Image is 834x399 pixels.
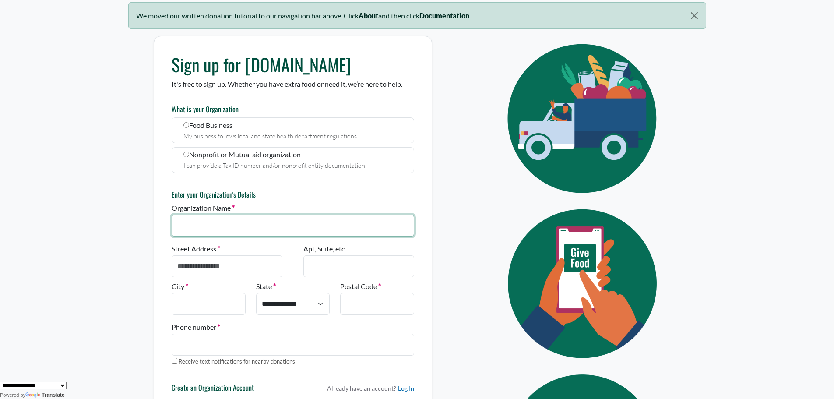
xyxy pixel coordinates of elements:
label: Organization Name [172,203,235,213]
b: About [359,11,378,20]
input: Food Business My business follows local and state health department regulations [183,122,189,128]
input: Nonprofit or Mutual aid organization I can provide a Tax ID number and/or nonprofit entity docume... [183,152,189,157]
small: I can provide a Tax ID number and/or nonprofit entity documentation [183,162,365,169]
label: Phone number [172,322,220,332]
h1: Sign up for [DOMAIN_NAME] [172,54,414,75]
label: Apt, Suite, etc. [303,244,346,254]
small: My business follows local and state health department regulations [183,132,357,140]
label: Nonprofit or Mutual aid organization [172,147,414,173]
label: Food Business [172,117,414,143]
div: We moved our written donation tutorial to our navigation bar above. Click and then click [128,2,706,29]
label: Receive text notifications for nearby donations [179,357,295,366]
p: It's free to sign up. Whether you have extra food or need it, we’re here to help. [172,79,414,89]
h6: What is your Organization [172,105,414,113]
label: Postal Code [340,281,381,292]
label: State [256,281,276,292]
img: Eye Icon [488,36,680,201]
label: City [172,281,188,292]
b: Documentation [419,11,469,20]
a: Translate [25,392,65,398]
img: Google Translate [25,392,42,399]
label: Street Address [172,244,220,254]
h6: Enter your Organization's Details [172,191,414,199]
button: Close [683,3,705,29]
img: Eye Icon [488,201,680,366]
